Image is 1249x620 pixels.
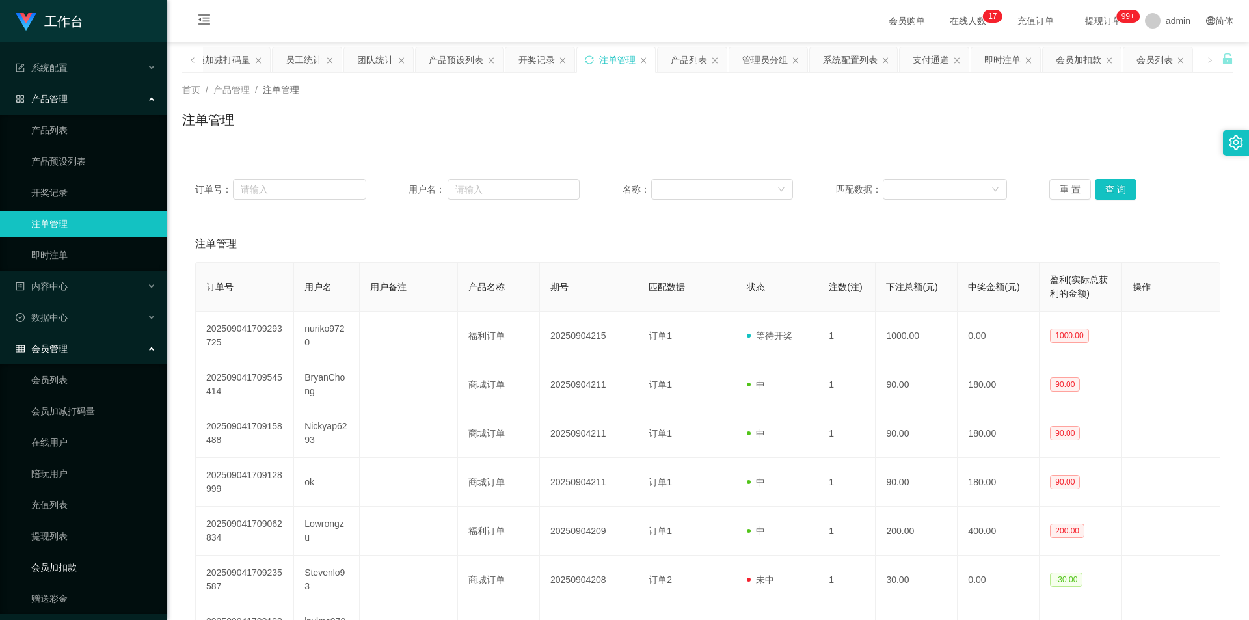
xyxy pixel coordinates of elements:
[993,10,997,23] p: 7
[294,409,360,458] td: Nickyap6293
[1050,426,1080,440] span: 90.00
[182,1,226,42] i: 图标: menu-fold
[1133,282,1151,292] span: 操作
[187,47,250,72] div: 会员加减打码量
[818,312,876,360] td: 1
[206,282,234,292] span: 订单号
[958,507,1040,556] td: 400.00
[747,282,765,292] span: 状态
[649,428,672,438] span: 订单1
[639,57,647,64] i: 图标: close
[747,330,792,341] span: 等待开奖
[31,398,156,424] a: 会员加减打码量
[943,16,993,25] span: 在线人数
[1229,135,1243,150] i: 图标: setting
[468,282,505,292] span: 产品名称
[818,458,876,507] td: 1
[16,94,68,104] span: 产品管理
[458,458,540,507] td: 商城订单
[294,360,360,409] td: BryanChong
[876,409,958,458] td: 90.00
[540,458,638,507] td: 20250904211
[1050,475,1080,489] span: 90.00
[31,492,156,518] a: 充值列表
[988,10,993,23] p: 1
[540,409,638,458] td: 20250904211
[711,57,719,64] i: 图标: close
[31,148,156,174] a: 产品预设列表
[1177,57,1185,64] i: 图标: close
[16,16,83,26] a: 工作台
[16,63,25,72] i: 图标: form
[326,57,334,64] i: 图标: close
[777,185,785,195] i: 图标: down
[370,282,407,292] span: 用户备注
[16,13,36,31] img: logo.9652507e.png
[1222,53,1233,64] i: 图标: unlock
[16,62,68,73] span: 系统配置
[540,312,638,360] td: 20250904215
[747,574,774,585] span: 未中
[649,379,672,390] span: 订单1
[599,47,636,72] div: 注单管理
[31,367,156,393] a: 会员列表
[31,554,156,580] a: 会员加扣款
[195,183,233,196] span: 订单号：
[968,282,1019,292] span: 中奖金额(元)
[747,428,765,438] span: 中
[518,47,555,72] div: 开奖记录
[876,556,958,604] td: 30.00
[649,330,672,341] span: 订单1
[818,507,876,556] td: 1
[182,85,200,95] span: 首页
[206,85,208,95] span: /
[1079,16,1128,25] span: 提现订单
[1050,329,1088,343] span: 1000.00
[1049,179,1091,200] button: 重 置
[747,379,765,390] span: 中
[195,236,237,252] span: 注单管理
[876,458,958,507] td: 90.00
[397,57,405,64] i: 图标: close
[31,180,156,206] a: 开奖记录
[213,85,250,95] span: 产品管理
[792,57,799,64] i: 图标: close
[31,117,156,143] a: 产品列表
[196,409,294,458] td: 202509041709158488
[540,556,638,604] td: 20250904208
[294,312,360,360] td: nuriko9720
[1206,16,1215,25] i: 图标: global
[876,507,958,556] td: 200.00
[429,47,483,72] div: 产品预设列表
[233,179,366,200] input: 请输入
[886,282,937,292] span: 下注总额(元)
[876,360,958,409] td: 90.00
[196,507,294,556] td: 202509041709062834
[294,556,360,604] td: Stevenlo93
[983,10,1002,23] sup: 17
[182,110,234,129] h1: 注单管理
[31,586,156,612] a: 赠送彩金
[189,57,196,63] i: 图标: left
[196,312,294,360] td: 202509041709293725
[649,477,672,487] span: 订单1
[1011,16,1060,25] span: 充值订单
[818,360,876,409] td: 1
[1116,10,1140,23] sup: 1072
[1095,179,1136,200] button: 查 询
[196,360,294,409] td: 202509041709545414
[255,85,258,95] span: /
[1050,377,1080,392] span: 90.00
[559,57,567,64] i: 图标: close
[1050,573,1082,587] span: -30.00
[458,409,540,458] td: 商城订单
[818,409,876,458] td: 1
[294,507,360,556] td: Lowrongzu
[16,344,68,354] span: 会员管理
[487,57,495,64] i: 图标: close
[31,211,156,237] a: 注单管理
[16,312,68,323] span: 数据中心
[16,282,25,291] i: 图标: profile
[958,360,1040,409] td: 180.00
[958,312,1040,360] td: 0.00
